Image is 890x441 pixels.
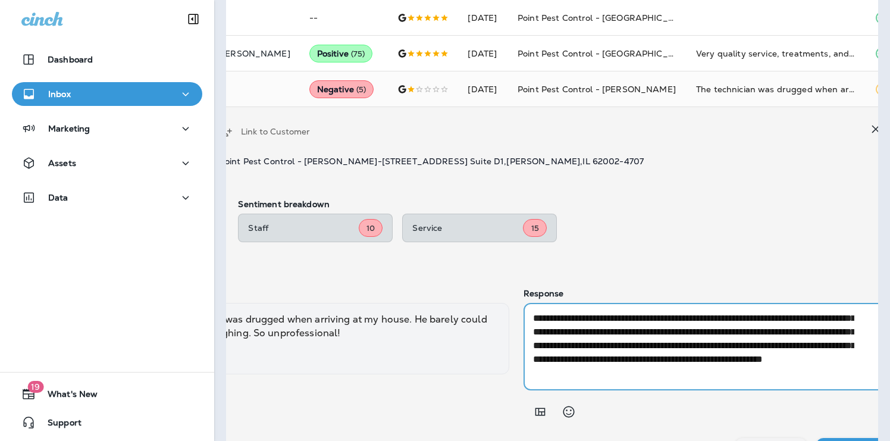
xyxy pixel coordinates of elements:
[48,193,68,202] p: Data
[36,418,82,432] span: Support
[177,7,210,31] button: Collapse Sidebar
[12,151,202,175] button: Assets
[351,49,365,59] span: ( 75 )
[531,223,539,233] span: 15
[36,389,98,404] span: What's New
[12,48,202,71] button: Dashboard
[248,223,359,233] p: Staff
[696,48,855,60] div: Very quality service, treatments, and friendly stsff
[220,156,644,167] span: Point Pest Control - [PERSON_NAME] - [STREET_ADDRESS] Suite D1 , [PERSON_NAME] , IL 62002-4707
[696,83,855,95] div: The technician was drugged when arriving at my house. He barely could speak only laughing. So unp...
[209,111,319,154] button: Link to Customer
[557,400,581,424] button: Select an emoji
[12,186,202,209] button: Data
[48,124,90,133] p: Marketing
[12,117,202,140] button: Marketing
[238,199,888,209] p: Sentiment breakdown
[48,55,93,64] p: Dashboard
[458,71,508,107] td: [DATE]
[12,382,202,406] button: 19What's New
[145,289,509,298] p: Review comment
[12,82,202,106] button: Inbox
[309,45,373,62] div: Positive
[145,303,509,374] div: The technician was drugged when arriving at my house. He barely could speak only laughing. So unp...
[518,84,676,95] span: Point Pest Control - [PERSON_NAME]
[356,85,366,95] span: ( 5 )
[27,381,43,393] span: 19
[458,36,508,71] td: [DATE]
[366,223,375,233] span: 10
[518,48,694,59] span: Point Pest Control - [GEOGRAPHIC_DATA]
[518,12,694,23] span: Point Pest Control - [GEOGRAPHIC_DATA]
[524,289,888,298] p: Response
[145,180,888,190] p: Sentiment analysis
[48,89,71,99] p: Inbox
[528,400,552,424] button: Add in a premade template
[309,80,374,98] div: Negative
[12,411,202,434] button: Support
[48,158,76,168] p: Assets
[412,223,523,233] p: Service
